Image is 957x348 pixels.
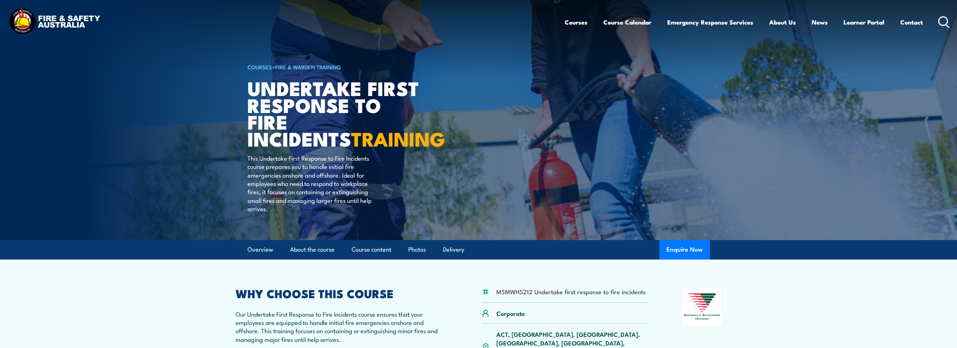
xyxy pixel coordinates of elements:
a: Overview [247,240,273,259]
a: Photos [408,240,426,259]
button: Enquire Now [659,240,710,260]
a: Course Calendar [603,13,651,32]
a: Course content [352,240,391,259]
p: This Undertake First Response to Fire Incidents course prepares you to handle initial fire emerge... [247,154,379,213]
p: Corporate [496,309,525,317]
a: Emergency Response Services [667,13,753,32]
h1: Undertake First Response to Fire Incidents [247,79,426,147]
a: Learner Portal [844,13,884,32]
img: Nationally Recognised Training logo. [683,288,722,325]
p: Our Undertake First Response to Fire Incidents course ensures that your employees are equipped to... [236,310,447,344]
a: Contact [900,13,923,32]
a: Delivery [443,240,464,259]
a: News [812,13,828,32]
a: Fire & Warden Training [275,63,341,71]
a: About the course [290,240,335,259]
strong: TRAINING [351,123,445,153]
h6: > [247,62,426,71]
a: About Us [769,13,796,32]
h2: WHY CHOOSE THIS COURSE [236,288,447,298]
a: COURSES [247,63,272,71]
a: Courses [565,13,587,32]
li: MSMWHS212 Undertake first response to fire incidents [496,287,646,296]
